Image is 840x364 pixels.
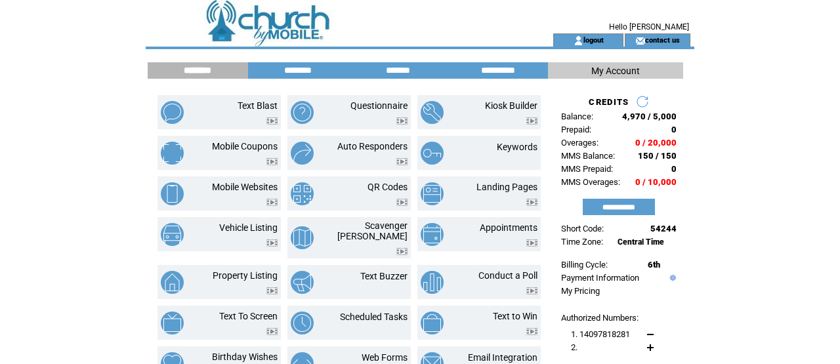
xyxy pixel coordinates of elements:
[266,117,278,125] img: video.png
[266,199,278,206] img: video.png
[291,182,314,205] img: qr-codes.png
[589,97,629,107] span: CREDITS
[337,141,408,152] a: Auto Responders
[526,287,537,294] img: video.png
[650,224,677,233] span: 54244
[350,100,408,111] a: Questionnaire
[561,125,591,134] span: Prepaid:
[421,271,444,294] img: conduct-a-poll.png
[266,158,278,165] img: video.png
[212,352,278,362] a: Birthday Wishes
[583,35,604,44] a: logout
[493,311,537,321] a: Text to Win
[396,117,408,125] img: video.png
[362,352,408,363] a: Web Forms
[396,248,408,255] img: video.png
[337,220,408,241] a: Scavenger [PERSON_NAME]
[667,275,676,281] img: help.gif
[161,182,184,205] img: mobile-websites.png
[591,66,640,76] span: My Account
[212,182,278,192] a: Mobile Websites
[161,271,184,294] img: property-listing.png
[421,182,444,205] img: landing-pages.png
[421,223,444,246] img: appointments.png
[561,151,615,161] span: MMS Balance:
[468,352,537,363] a: Email Integration
[161,223,184,246] img: vehicle-listing.png
[266,287,278,294] img: video.png
[238,100,278,111] a: Text Blast
[671,164,677,174] span: 0
[561,177,620,187] span: MMS Overages:
[526,239,537,247] img: video.png
[421,101,444,124] img: kiosk-builder.png
[645,35,680,44] a: contact us
[219,311,278,321] a: Text To Screen
[561,111,593,121] span: Balance:
[421,142,444,165] img: keywords.png
[291,226,314,249] img: scavenger-hunt.png
[526,117,537,125] img: video.png
[635,138,677,148] span: 0 / 20,000
[291,142,314,165] img: auto-responders.png
[622,111,677,121] span: 4,970 / 5,000
[161,142,184,165] img: mobile-coupons.png
[497,142,537,152] a: Keywords
[561,260,608,270] span: Billing Cycle:
[291,101,314,124] img: questionnaire.png
[161,312,184,334] img: text-to-screen.png
[476,182,537,192] a: Landing Pages
[266,239,278,247] img: video.png
[219,222,278,233] a: Vehicle Listing
[291,312,314,334] img: scheduled-tasks.png
[635,35,645,46] img: contact_us_icon.gif
[526,328,537,335] img: video.png
[574,35,583,46] img: account_icon.gif
[478,270,537,281] a: Conduct a Poll
[561,237,603,247] span: Time Zone:
[571,342,577,352] span: 2.
[561,224,604,233] span: Short Code:
[485,100,537,111] a: Kiosk Builder
[367,182,408,192] a: QR Codes
[480,222,537,233] a: Appointments
[161,101,184,124] img: text-blast.png
[648,260,660,270] span: 6th
[396,199,408,206] img: video.png
[618,237,664,247] span: Central Time
[213,270,278,281] a: Property Listing
[638,151,677,161] span: 150 / 150
[396,158,408,165] img: video.png
[266,328,278,335] img: video.png
[561,138,598,148] span: Overages:
[360,271,408,281] a: Text Buzzer
[421,312,444,334] img: text-to-win.png
[609,22,689,31] span: Hello [PERSON_NAME]
[671,125,677,134] span: 0
[340,312,408,322] a: Scheduled Tasks
[561,286,600,296] a: My Pricing
[571,329,630,339] span: 1. 14097818281
[635,177,677,187] span: 0 / 10,000
[291,271,314,294] img: text-buzzer.png
[561,273,639,283] a: Payment Information
[212,141,278,152] a: Mobile Coupons
[561,164,613,174] span: MMS Prepaid:
[561,313,639,323] span: Authorized Numbers:
[526,199,537,206] img: video.png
